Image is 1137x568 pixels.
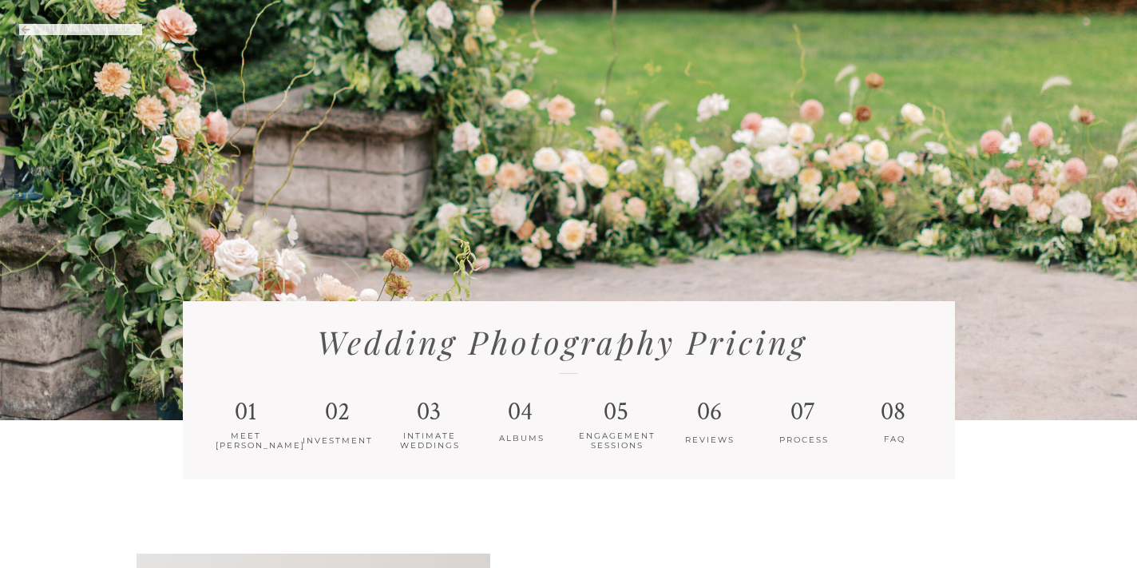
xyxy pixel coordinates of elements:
h1: 04 [504,397,537,432]
h1: 05 [600,397,632,432]
h1: 01 [229,397,262,432]
h1: Wedding Photography Pricing [317,323,824,367]
h2: INVESTMENT [299,436,375,466]
h1: 02 [321,397,354,432]
h1: 06 [693,397,726,432]
a: VIEW NEXT [544,546,695,559]
h2: REVIEWS [672,435,748,465]
h2: PROCESS [778,435,830,465]
h2: ALBUMS [491,434,553,463]
a: toTHE MAIN WEBSITE [35,20,174,33]
h2: MEET [PERSON_NAME] [216,431,276,461]
h2: ENGAGEMENT SESSIONS [576,431,657,461]
h1: 03 [412,397,445,432]
h1: 08 [877,397,909,432]
h2: INTIMATE WEDDINGS [380,431,479,461]
i: to [35,23,42,34]
h1: 07 [786,397,819,432]
h2: FAQ [846,435,942,464]
p: THE MAIN WEBSITE [35,20,174,33]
